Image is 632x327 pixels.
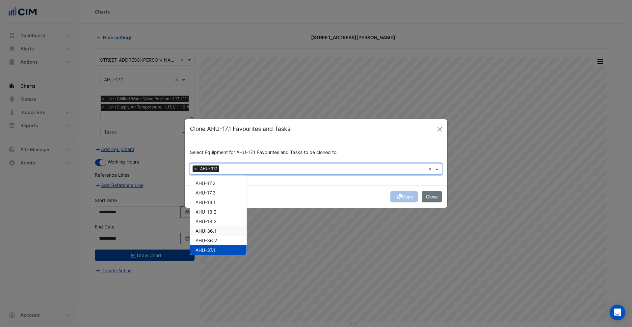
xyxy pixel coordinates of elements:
[196,238,217,243] span: AHU-36.2
[190,150,442,155] h6: Select Equipment for AHU-17.1 Favourites and Tasks to be cloned to
[196,199,216,205] span: AHU-18.1
[428,165,434,172] span: Clear
[196,247,215,253] span: AHU-37.1
[190,176,247,255] div: Options List
[435,124,445,134] button: Close
[196,219,217,224] span: AHU-18.3
[198,165,219,172] span: AHU-37.1
[190,125,290,133] h5: Clone AHU-17.1 Favourites and Tasks
[193,165,198,172] span: ×
[196,180,215,186] span: AHU-17.2
[196,228,216,234] span: AHU-36.1
[422,191,442,202] button: Close
[610,305,625,320] div: Open Intercom Messenger
[196,190,216,195] span: AHU-17.3
[196,209,216,215] span: AHU-18.2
